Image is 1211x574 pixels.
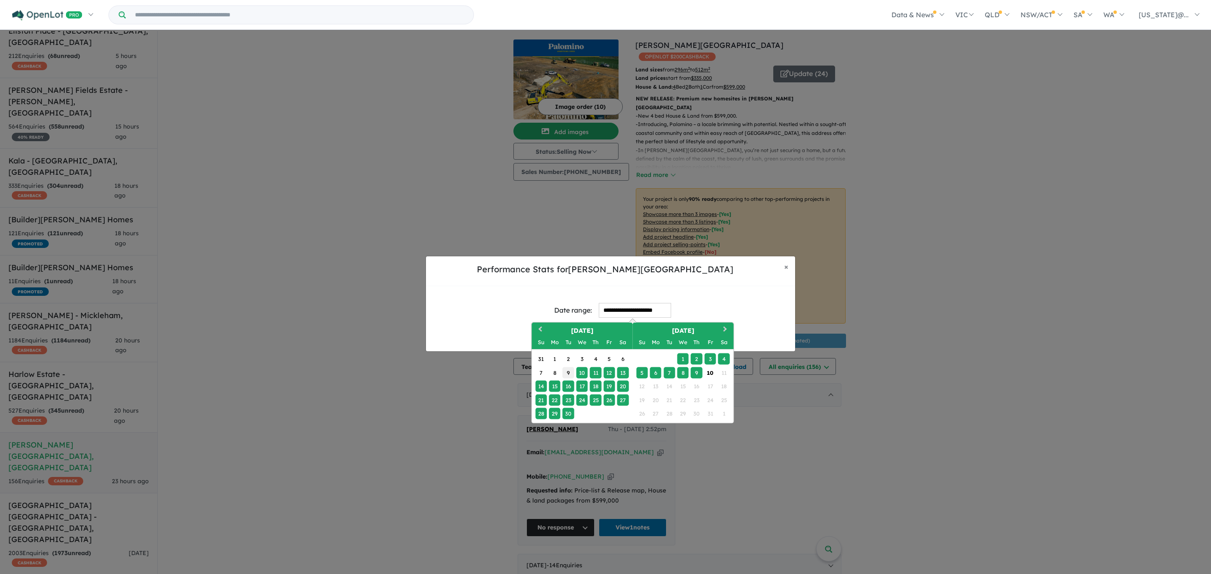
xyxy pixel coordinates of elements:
[603,367,615,378] div: Choose Friday, September 12th, 2025
[563,353,574,365] div: Choose Tuesday, September 2nd, 2025
[719,324,732,337] button: Next Month
[704,394,716,405] div: Not available Friday, October 24th, 2025
[531,322,734,424] div: Choose Date
[664,394,675,405] div: Not available Tuesday, October 21st, 2025
[677,381,689,392] div: Not available Wednesday, October 15th, 2025
[636,408,648,419] div: Not available Sunday, October 26th, 2025
[433,263,777,276] h5: Performance Stats for [PERSON_NAME][GEOGRAPHIC_DATA]
[563,381,574,392] div: Choose Tuesday, September 16th, 2025
[563,367,574,378] div: Choose Tuesday, September 9th, 2025
[617,337,629,348] div: Saturday
[590,394,601,405] div: Choose Thursday, September 25th, 2025
[617,394,629,405] div: Choose Saturday, September 27th, 2025
[549,353,561,365] div: Choose Monday, September 1st, 2025
[650,381,661,392] div: Not available Monday, October 13th, 2025
[718,367,730,378] div: Not available Saturday, October 11th, 2025
[549,408,561,419] div: Choose Monday, September 29th, 2025
[718,353,730,365] div: Choose Saturday, October 4th, 2025
[691,353,702,365] div: Choose Thursday, October 2nd, 2025
[563,337,574,348] div: Tuesday
[576,337,587,348] div: Wednesday
[636,381,648,392] div: Not available Sunday, October 12th, 2025
[691,394,702,405] div: Not available Thursday, October 23rd, 2025
[677,337,689,348] div: Wednesday
[632,326,733,336] h2: [DATE]
[535,408,547,419] div: Choose Sunday, September 28th, 2025
[617,381,629,392] div: Choose Saturday, September 20th, 2025
[532,324,546,337] button: Previous Month
[576,353,587,365] div: Choose Wednesday, September 3rd, 2025
[691,337,702,348] div: Thursday
[784,262,788,271] span: ×
[535,394,547,405] div: Choose Sunday, September 21st, 2025
[535,381,547,392] div: Choose Sunday, September 14th, 2025
[590,353,601,365] div: Choose Thursday, September 4th, 2025
[650,337,661,348] div: Monday
[535,353,547,365] div: Choose Sunday, August 31st, 2025
[704,337,716,348] div: Friday
[563,408,574,419] div: Choose Tuesday, September 30th, 2025
[590,381,601,392] div: Choose Thursday, September 18th, 2025
[664,337,675,348] div: Tuesday
[617,353,629,365] div: Choose Saturday, September 6th, 2025
[704,353,716,365] div: Choose Friday, October 3rd, 2025
[590,337,601,348] div: Thursday
[576,381,587,392] div: Choose Wednesday, September 17th, 2025
[704,408,716,419] div: Not available Friday, October 31st, 2025
[691,408,702,419] div: Not available Thursday, October 30th, 2025
[549,337,561,348] div: Monday
[635,352,730,420] div: Month October, 2025
[691,367,702,378] div: Choose Thursday, October 9th, 2025
[535,337,547,348] div: Sunday
[718,408,730,419] div: Not available Saturday, November 1st, 2025
[677,367,689,378] div: Choose Wednesday, October 8th, 2025
[549,394,561,405] div: Choose Monday, September 22nd, 2025
[664,381,675,392] div: Not available Tuesday, October 14th, 2025
[677,408,689,419] div: Not available Wednesday, October 29th, 2025
[617,367,629,378] div: Choose Saturday, September 13th, 2025
[677,394,689,405] div: Not available Wednesday, October 22nd, 2025
[636,367,648,378] div: Choose Sunday, October 5th, 2025
[603,394,615,405] div: Choose Friday, September 26th, 2025
[677,353,689,365] div: Choose Wednesday, October 1st, 2025
[603,381,615,392] div: Choose Friday, September 19th, 2025
[603,353,615,365] div: Choose Friday, September 5th, 2025
[718,381,730,392] div: Not available Saturday, October 18th, 2025
[534,352,629,420] div: Month September, 2025
[554,305,592,316] div: Date range:
[664,408,675,419] div: Not available Tuesday, October 28th, 2025
[664,367,675,378] div: Choose Tuesday, October 7th, 2025
[650,367,661,378] div: Choose Monday, October 6th, 2025
[704,381,716,392] div: Not available Friday, October 17th, 2025
[650,408,661,419] div: Not available Monday, October 27th, 2025
[718,394,730,405] div: Not available Saturday, October 25th, 2025
[127,6,472,24] input: Try estate name, suburb, builder or developer
[576,367,587,378] div: Choose Wednesday, September 10th, 2025
[12,10,82,21] img: Openlot PRO Logo White
[1139,11,1189,19] span: [US_STATE]@...
[704,367,716,378] div: Choose Friday, October 10th, 2025
[535,367,547,378] div: Choose Sunday, September 7th, 2025
[549,381,561,392] div: Choose Monday, September 15th, 2025
[590,367,601,378] div: Choose Thursday, September 11th, 2025
[563,394,574,405] div: Choose Tuesday, September 23rd, 2025
[718,337,730,348] div: Saturday
[576,394,587,405] div: Choose Wednesday, September 24th, 2025
[650,394,661,405] div: Not available Monday, October 20th, 2025
[636,337,648,348] div: Sunday
[549,367,561,378] div: Choose Monday, September 8th, 2025
[691,381,702,392] div: Not available Thursday, October 16th, 2025
[636,394,648,405] div: Not available Sunday, October 19th, 2025
[603,337,615,348] div: Friday
[531,326,632,336] h2: [DATE]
